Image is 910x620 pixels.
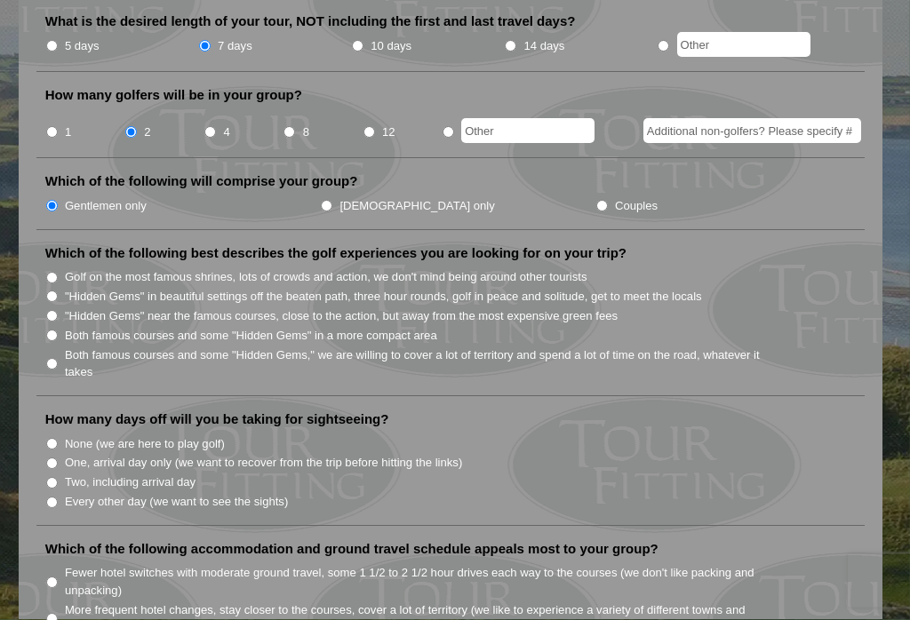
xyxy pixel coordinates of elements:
label: 10 days [371,38,411,56]
label: Both famous courses and some "Hidden Gems," we are willing to cover a lot of territory and spend ... [65,347,766,382]
input: Additional non-golfers? Please specify # [643,119,861,144]
input: Other [677,33,810,58]
label: One, arrival day only (we want to recover from the trip before hitting the links) [65,455,462,473]
label: None (we are here to play golf) [65,436,225,454]
label: Which of the following best describes the golf experiences you are looking for on your trip? [45,245,627,263]
label: 8 [303,124,309,142]
label: "Hidden Gems" near the famous courses, close to the action, but away from the most expensive gree... [65,308,618,326]
label: 14 days [523,38,564,56]
label: [DEMOGRAPHIC_DATA] only [339,198,494,216]
label: 12 [382,124,395,142]
label: Two, including arrival day [65,474,196,492]
label: "Hidden Gems" in beautiful settings off the beaten path, three hour rounds, golf in peace and sol... [65,289,702,306]
input: Other [461,119,595,144]
label: 4 [223,124,229,142]
label: 2 [144,124,150,142]
label: Every other day (we want to see the sights) [65,494,288,512]
label: What is the desired length of your tour, NOT including the first and last travel days? [45,13,576,31]
label: 7 days [218,38,252,56]
label: Couples [615,198,658,216]
label: Both famous courses and some "Hidden Gems" in a more compact area [65,328,437,346]
label: How many days off will you be taking for sightseeing? [45,411,389,429]
label: Which of the following accommodation and ground travel schedule appeals most to your group? [45,541,659,559]
label: 5 days [65,38,100,56]
label: 1 [65,124,71,142]
label: Fewer hotel switches with moderate ground travel, some 1 1/2 to 2 1/2 hour drives each way to the... [65,565,766,600]
label: How many golfers will be in your group? [45,87,302,105]
label: Gentlemen only [65,198,147,216]
label: Which of the following will comprise your group? [45,173,358,191]
label: Golf on the most famous shrines, lots of crowds and action, we don't mind being around other tour... [65,269,587,287]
